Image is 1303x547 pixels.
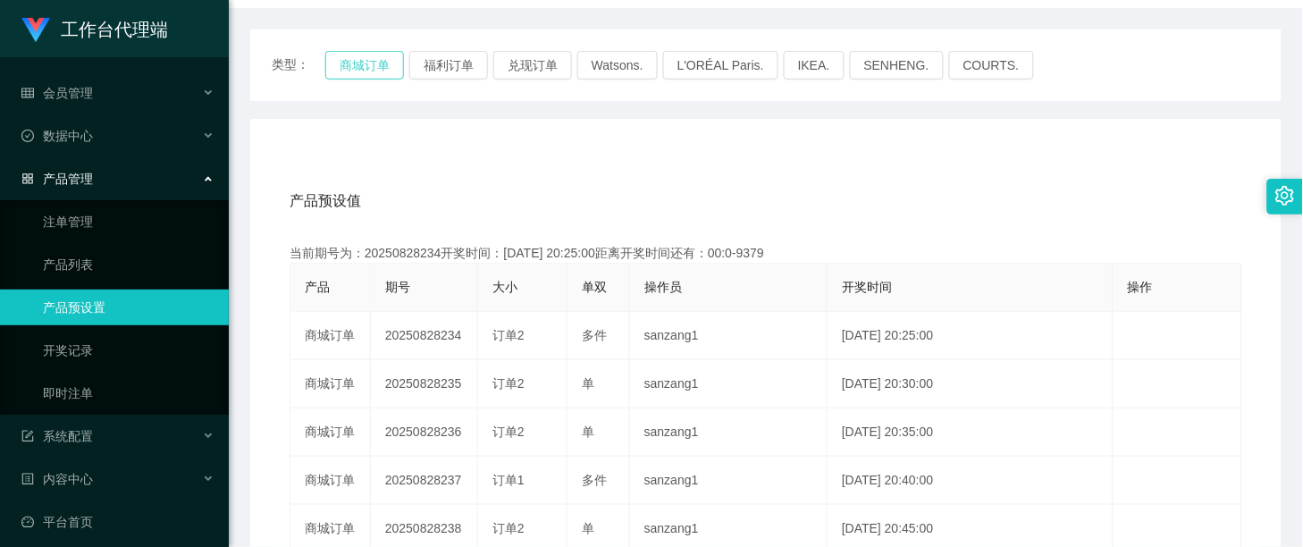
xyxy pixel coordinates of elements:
a: 即时注单 [43,375,214,411]
a: 图标: dashboard平台首页 [21,504,214,540]
span: 开奖时间 [842,280,892,294]
td: 20250828234 [371,312,478,360]
button: L'ORÉAL Paris. [663,51,778,80]
div: 当前期号为：20250828234开奖时间：[DATE] 20:25:00距离开奖时间还有：00:0-9379 [290,244,1242,263]
td: 商城订单 [290,408,371,457]
td: [DATE] 20:40:00 [828,457,1114,505]
span: 单双 [582,280,607,294]
button: IKEA. [784,51,845,80]
span: 大小 [492,280,517,294]
button: 商城订单 [325,51,404,80]
i: 图标: setting [1275,186,1295,206]
td: 20250828235 [371,360,478,408]
button: 兑现订单 [493,51,572,80]
span: 产品管理 [21,172,93,186]
img: logo.9652507e.png [21,18,50,43]
span: 会员管理 [21,86,93,100]
span: 单 [582,521,594,535]
a: 注单管理 [43,204,214,240]
span: 单 [582,425,594,439]
span: 内容中心 [21,472,93,486]
h1: 工作台代理端 [61,1,168,58]
span: 多件 [582,473,607,487]
td: 商城订单 [290,457,371,505]
span: 产品 [305,280,330,294]
i: 图标: profile [21,473,34,485]
a: 产品预设置 [43,290,214,325]
td: 20250828237 [371,457,478,505]
span: 单 [582,376,594,391]
span: 操作员 [644,280,682,294]
td: 商城订单 [290,360,371,408]
td: 商城订单 [290,312,371,360]
td: sanzang1 [630,408,828,457]
td: [DATE] 20:25:00 [828,312,1114,360]
span: 产品预设值 [290,190,361,212]
i: 图标: form [21,430,34,442]
td: [DATE] 20:30:00 [828,360,1114,408]
td: sanzang1 [630,360,828,408]
td: sanzang1 [630,312,828,360]
a: 工作台代理端 [21,21,168,36]
span: 数据中心 [21,129,93,143]
td: 20250828236 [371,408,478,457]
span: 订单2 [492,376,525,391]
button: 福利订单 [409,51,488,80]
span: 系统配置 [21,429,93,443]
a: 产品列表 [43,247,214,282]
span: 期号 [385,280,410,294]
i: 图标: table [21,87,34,99]
i: 图标: appstore-o [21,173,34,185]
span: 订单1 [492,473,525,487]
a: 开奖记录 [43,332,214,368]
button: COURTS. [949,51,1034,80]
span: 订单2 [492,328,525,342]
span: 多件 [582,328,607,342]
i: 图标: check-circle-o [21,130,34,142]
span: 订单2 [492,425,525,439]
td: sanzang1 [630,457,828,505]
button: Watsons. [577,51,658,80]
span: 订单2 [492,521,525,535]
button: SENHENG. [850,51,944,80]
span: 类型： [272,51,325,80]
td: [DATE] 20:35:00 [828,408,1114,457]
span: 操作 [1128,280,1153,294]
